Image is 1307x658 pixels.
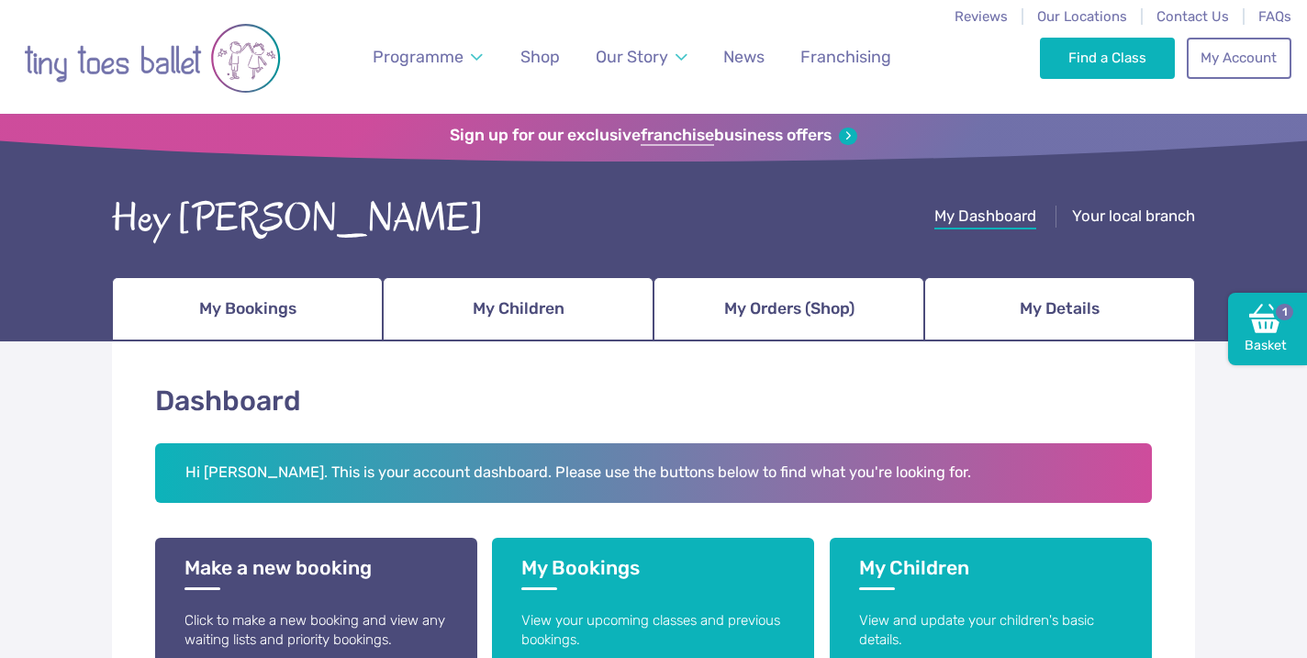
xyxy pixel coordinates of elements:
[924,277,1195,341] a: My Details
[641,126,714,146] strong: franchise
[383,277,653,341] a: My Children
[715,37,773,78] a: News
[1040,38,1175,78] a: Find a Class
[724,293,855,325] span: My Orders (Shop)
[653,277,924,341] a: My Orders (Shop)
[1187,38,1291,78] a: My Account
[155,382,1152,421] h1: Dashboard
[955,8,1008,25] a: Reviews
[596,47,668,66] span: Our Story
[1228,293,1307,366] a: Basket1
[792,37,899,78] a: Franchising
[184,611,448,651] p: Click to make a new booking and view any waiting lists and priority bookings.
[1072,206,1195,229] a: Your local branch
[859,556,1123,590] h3: My Children
[723,47,765,66] span: News
[373,47,464,66] span: Programme
[1020,293,1100,325] span: My Details
[521,556,785,590] h3: My Bookings
[521,611,785,651] p: View your upcoming classes and previous bookings.
[520,47,560,66] span: Shop
[24,12,281,105] img: tiny toes ballet
[112,190,484,247] div: Hey [PERSON_NAME]
[512,37,568,78] a: Shop
[184,556,448,590] h3: Make a new booking
[587,37,696,78] a: Our Story
[199,293,296,325] span: My Bookings
[112,277,383,341] a: My Bookings
[1156,8,1229,25] a: Contact Us
[450,126,856,146] a: Sign up for our exclusivefranchisebusiness offers
[473,293,564,325] span: My Children
[1072,206,1195,225] span: Your local branch
[800,47,891,66] span: Franchising
[1273,301,1295,323] span: 1
[859,611,1123,651] p: View and update your children's basic details.
[364,37,491,78] a: Programme
[155,443,1152,504] h2: Hi [PERSON_NAME]. This is your account dashboard. Please use the buttons below to find what you'r...
[1258,8,1291,25] a: FAQs
[1037,8,1127,25] a: Our Locations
